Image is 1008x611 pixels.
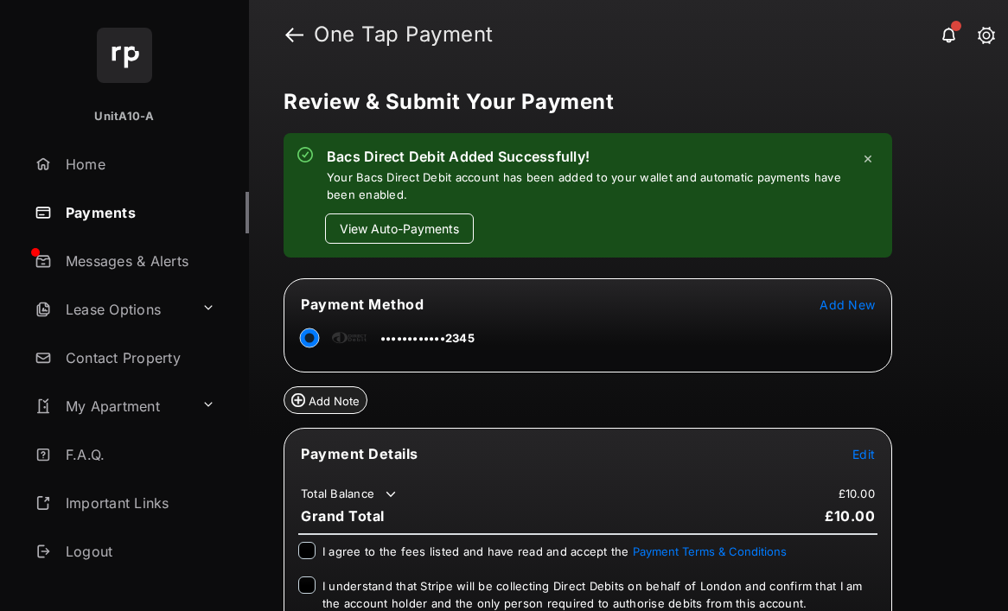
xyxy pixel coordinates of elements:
[300,486,399,503] td: Total Balance
[28,531,249,572] a: Logout
[97,28,152,83] img: svg+xml;base64,PHN2ZyB4bWxucz0iaHR0cDovL3d3dy53My5vcmcvMjAwMC9zdmciIHdpZHRoPSI2NCIgaGVpZ2h0PSI2NC...
[28,482,222,524] a: Important Links
[820,296,875,313] button: Add New
[28,337,249,379] a: Contact Property
[28,289,195,330] a: Lease Options
[301,445,418,462] span: Payment Details
[322,579,863,610] span: I understand that Stripe will be collecting Direct Debits on behalf of London and confirm that I ...
[327,169,851,203] em: Your Bacs Direct Debit account has been added to your wallet and automatic payments have been ena...
[858,147,878,169] button: Close banner
[28,434,249,475] a: F.A.Q.
[633,544,787,558] button: I agree to the fees listed and have read and accept the
[28,192,249,233] a: Payments
[314,24,494,45] strong: One Tap Payment
[28,385,195,427] a: My Apartment
[28,240,249,282] a: Messages & Alerts
[380,331,475,345] span: ••••••••••••2345
[284,92,960,112] h5: Review & Submit Your Payment
[325,213,474,244] button: View Auto-Payments
[322,544,787,558] span: I agree to the fees listed and have read and accept the
[825,507,875,525] span: £10.00
[94,108,154,125] p: UnitA10-A
[301,507,385,525] span: Grand Total
[327,147,851,166] h3: Bacs Direct Debit Added Successfully!
[28,143,249,185] a: Home
[852,445,875,462] button: Edit
[820,297,875,312] span: Add New
[838,486,877,501] td: £10.00
[284,386,367,414] button: Add Note
[301,296,424,313] span: Payment Method
[852,447,875,461] span: Edit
